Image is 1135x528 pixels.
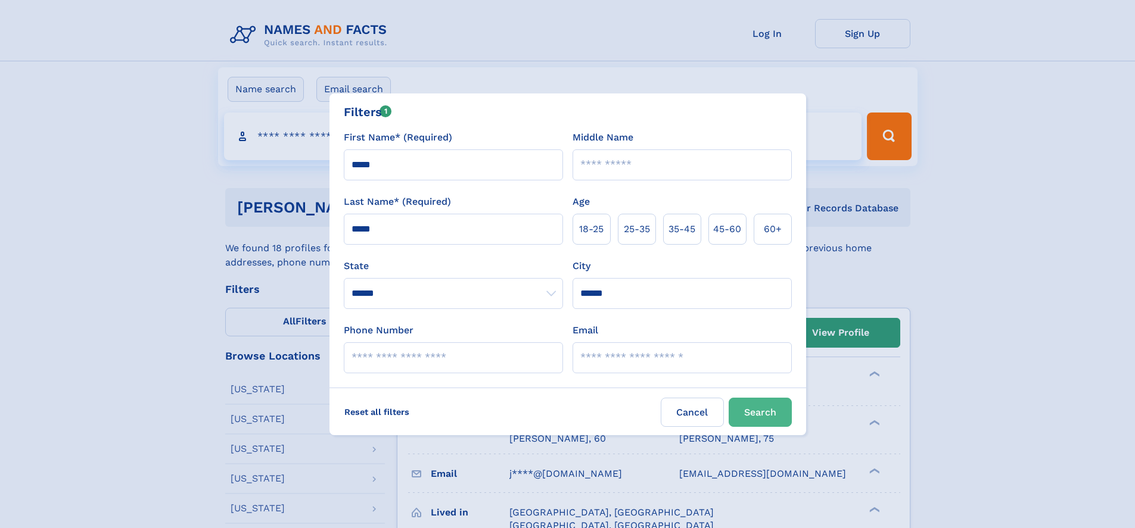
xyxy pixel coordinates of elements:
[579,222,604,236] span: 18‑25
[344,130,452,145] label: First Name* (Required)
[344,323,413,338] label: Phone Number
[668,222,695,236] span: 35‑45
[661,398,724,427] label: Cancel
[344,195,451,209] label: Last Name* (Required)
[729,398,792,427] button: Search
[624,222,650,236] span: 25‑35
[344,259,563,273] label: State
[764,222,782,236] span: 60+
[573,259,590,273] label: City
[713,222,741,236] span: 45‑60
[337,398,417,426] label: Reset all filters
[344,103,392,121] div: Filters
[573,130,633,145] label: Middle Name
[573,323,598,338] label: Email
[573,195,590,209] label: Age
